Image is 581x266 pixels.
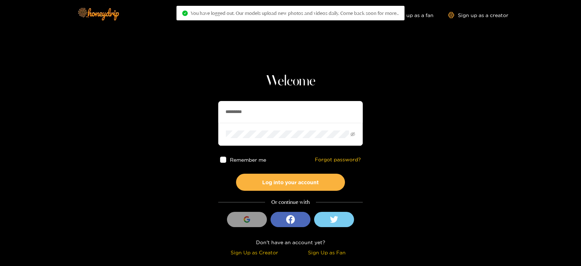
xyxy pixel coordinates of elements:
[350,132,355,137] span: eye-invisible
[236,174,345,191] button: Log into your account
[220,248,289,257] div: Sign Up as Creator
[315,157,361,163] a: Forgot password?
[230,157,266,162] span: Remember me
[448,12,508,18] a: Sign up as a creator
[191,10,399,16] span: You have logged out. Our models upload new photos and videos daily. Come back soon for more..
[218,73,363,90] h1: Welcome
[384,12,434,18] a: Sign up as a fan
[182,11,188,16] span: check-circle
[218,198,363,206] div: Or continue with
[218,238,363,246] div: Don't have an account yet?
[292,248,361,257] div: Sign Up as Fan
